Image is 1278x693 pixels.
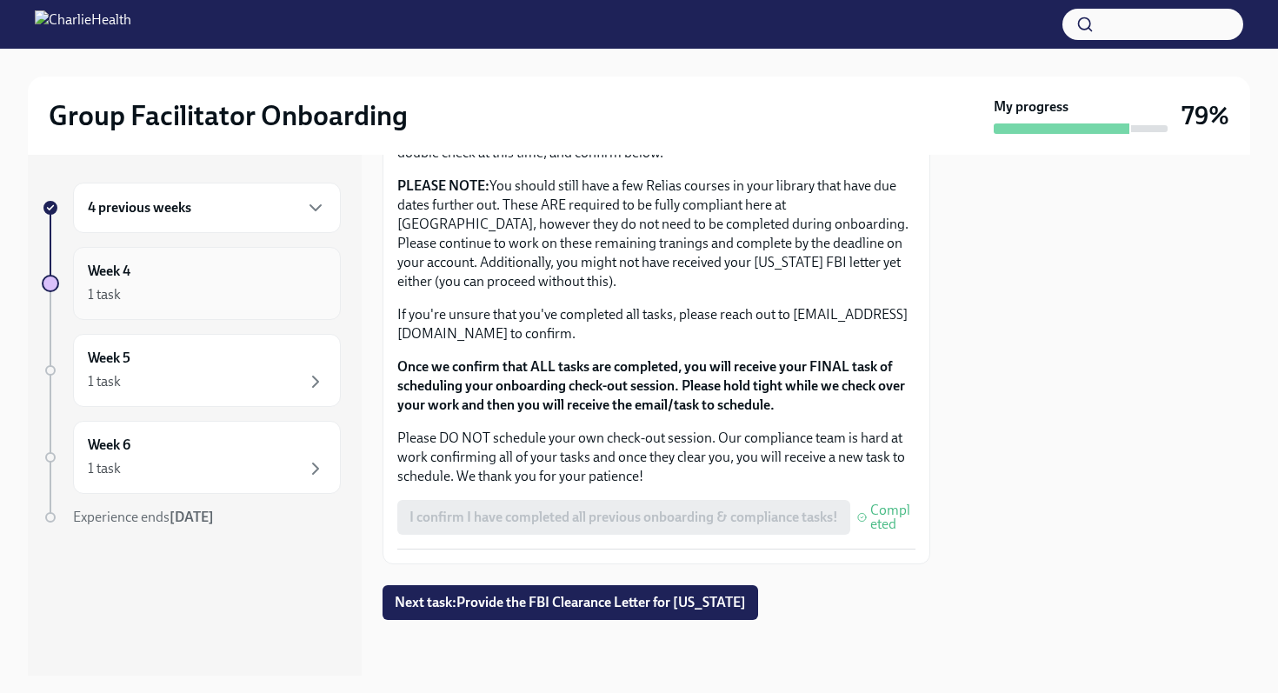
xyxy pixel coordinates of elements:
[88,436,130,455] h6: Week 6
[88,198,191,217] h6: 4 previous weeks
[397,177,915,291] p: You should still have a few Relias courses in your library that have due dates further out. These...
[88,459,121,478] div: 1 task
[88,349,130,368] h6: Week 5
[397,305,915,343] p: If you're unsure that you've completed all tasks, please reach out to [EMAIL_ADDRESS][DOMAIN_NAME...
[870,503,915,531] span: Completed
[42,334,341,407] a: Week 51 task
[88,262,130,281] h6: Week 4
[73,183,341,233] div: 4 previous weeks
[397,358,905,413] strong: Once we confirm that ALL tasks are completed, you will receive your FINAL task of scheduling your...
[1181,100,1229,131] h3: 79%
[397,177,489,194] strong: PLEASE NOTE:
[73,509,214,525] span: Experience ends
[42,247,341,320] a: Week 41 task
[88,285,121,304] div: 1 task
[383,585,758,620] button: Next task:Provide the FBI Clearance Letter for [US_STATE]
[397,429,915,486] p: Please DO NOT schedule your own check-out session. Our compliance team is hard at work confirming...
[42,421,341,494] a: Week 61 task
[88,372,121,391] div: 1 task
[49,98,408,133] h2: Group Facilitator Onboarding
[35,10,131,38] img: CharlieHealth
[395,594,746,611] span: Next task : Provide the FBI Clearance Letter for [US_STATE]
[994,97,1068,117] strong: My progress
[170,509,214,525] strong: [DATE]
